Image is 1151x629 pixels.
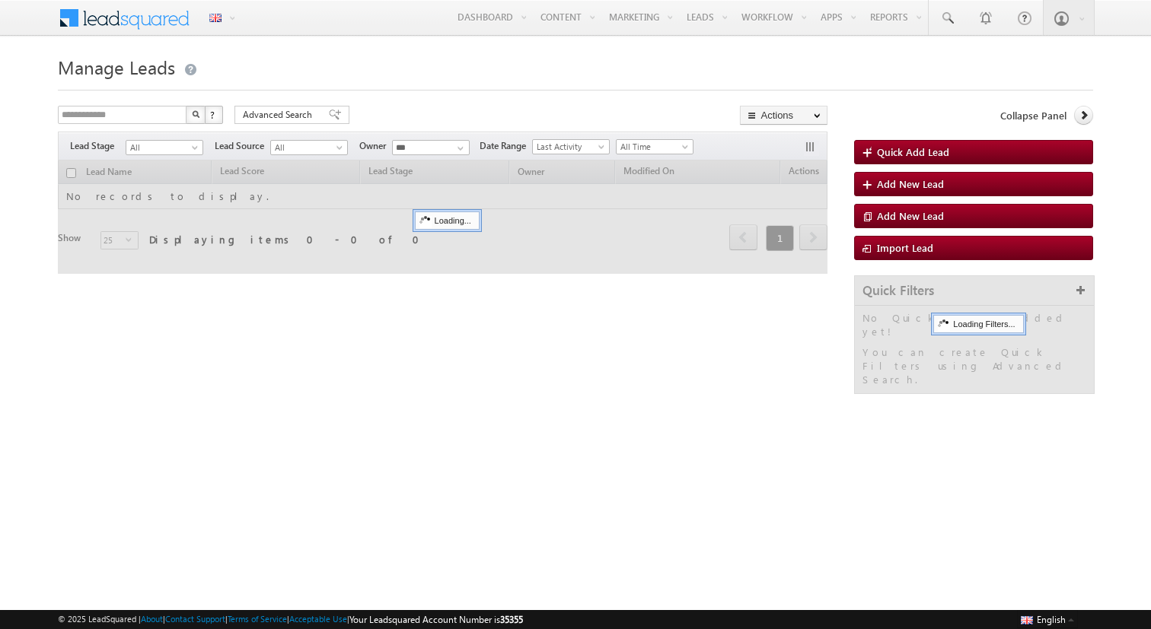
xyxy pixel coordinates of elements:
span: Collapse Panel [1000,109,1067,122]
span: © 2025 LeadSquared | | | | | [58,612,523,627]
span: ? [210,108,217,121]
span: Lead Source [215,139,270,153]
a: Show All Items [449,141,468,156]
a: Acceptable Use [289,614,347,624]
span: Import Lead [877,241,933,254]
button: Actions [740,106,827,125]
span: 35355 [500,614,523,625]
a: Last Activity [532,139,610,154]
span: All Time [617,140,689,154]
img: Search [192,110,199,118]
span: All [126,141,199,154]
span: All [271,141,343,154]
span: Your Leadsquared Account Number is [349,614,523,625]
span: Owner [359,139,392,153]
button: English [1017,610,1078,628]
span: Advanced Search [243,108,317,122]
a: Contact Support [165,614,225,624]
span: Quick Add Lead [877,145,949,158]
span: Add New Lead [877,209,944,222]
span: Manage Leads [58,55,175,79]
a: All Time [616,139,693,154]
span: Last Activity [533,140,605,154]
span: English [1037,614,1066,625]
span: Add New Lead [877,177,944,190]
a: All [126,140,203,155]
button: ? [205,106,223,124]
span: Lead Stage [70,139,126,153]
a: Terms of Service [228,614,287,624]
a: All [270,140,348,155]
div: Loading Filters... [933,315,1023,333]
a: About [141,614,163,624]
div: Loading... [415,211,480,230]
span: Date Range [480,139,532,153]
